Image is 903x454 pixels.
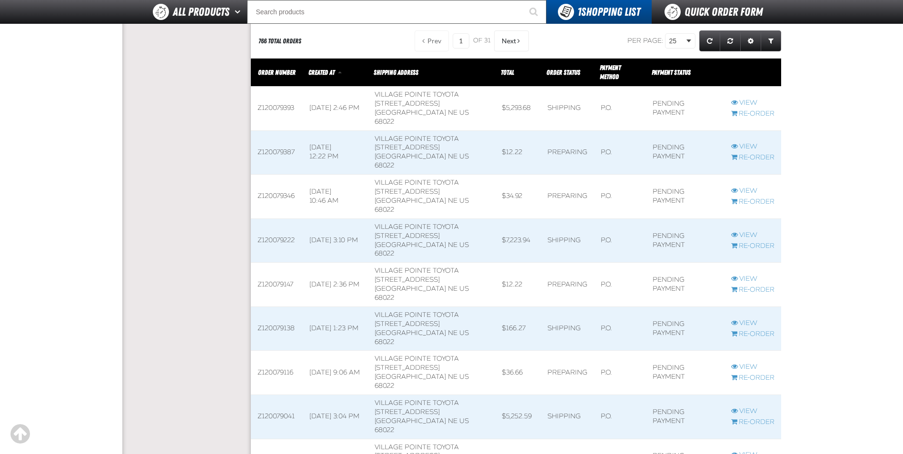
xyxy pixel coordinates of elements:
bdo: 68022 [375,161,394,169]
a: Re-Order Z120079222 order [731,242,774,251]
td: Pending payment [646,87,724,131]
span: Village Pointe Toyota [375,399,459,407]
a: View Z120079346 order [731,187,774,196]
td: Z120079116 [251,351,303,395]
td: $12.22 [495,130,541,175]
td: P.O. [594,175,646,219]
td: $12.22 [495,263,541,307]
span: Payment Status [652,69,691,76]
a: View Z120079116 order [731,363,774,372]
td: [DATE] 2:36 PM [303,263,368,307]
td: [DATE] 10:46 AM [303,175,368,219]
a: Order Number [258,69,296,76]
bdo: 68022 [375,382,394,390]
span: US [459,241,469,249]
span: NE [448,417,457,425]
span: [GEOGRAPHIC_DATA] [375,373,446,381]
span: [GEOGRAPHIC_DATA] [375,152,446,160]
span: US [459,417,469,425]
td: P.O. [594,351,646,395]
td: Pending payment [646,263,724,307]
span: [GEOGRAPHIC_DATA] [375,417,446,425]
a: Order Status [546,69,580,76]
td: Shipping [541,87,594,131]
a: Re-Order Z120079138 order [731,330,774,339]
td: [DATE] 2:46 PM [303,87,368,131]
td: Pending payment [646,395,724,439]
span: Village Pointe Toyota [375,355,459,363]
td: Z120079222 [251,218,303,263]
td: P.O. [594,218,646,263]
input: Current page number [453,33,469,49]
span: Village Pointe Toyota [375,311,459,319]
a: View Z120079222 order [731,231,774,240]
span: Shipping Address [374,69,418,76]
span: US [459,285,469,293]
span: Village Pointe Toyota [375,443,459,451]
a: Re-Order Z120079346 order [731,197,774,207]
td: P.O. [594,87,646,131]
a: Re-Order Z120079387 order [731,153,774,162]
span: Per page: [627,37,664,45]
td: P.O. [594,263,646,307]
a: View Z120079393 order [731,99,774,108]
a: Total [501,69,514,76]
span: [STREET_ADDRESS] [375,143,440,151]
span: [STREET_ADDRESS] [375,364,440,372]
a: Reset grid action [720,30,741,51]
a: View Z120079138 order [731,319,774,328]
span: [GEOGRAPHIC_DATA] [375,285,446,293]
td: Pending payment [646,351,724,395]
th: Row actions [724,59,781,87]
td: Preparing [541,263,594,307]
span: of 31 [473,37,490,45]
td: Preparing [541,351,594,395]
span: US [459,152,469,160]
span: [GEOGRAPHIC_DATA] [375,329,446,337]
span: All Products [173,3,229,20]
bdo: 68022 [375,294,394,302]
td: [DATE] 12:22 PM [303,130,368,175]
button: Next Page [494,30,529,51]
td: [DATE] 3:10 PM [303,218,368,263]
span: Payment Method [600,64,621,80]
span: NE [448,373,457,381]
span: NE [448,152,457,160]
bdo: 68022 [375,118,394,126]
td: Z120079387 [251,130,303,175]
td: Pending payment [646,130,724,175]
bdo: 68022 [375,426,394,434]
td: Preparing [541,130,594,175]
span: Village Pointe Toyota [375,178,459,187]
td: Shipping [541,218,594,263]
span: [STREET_ADDRESS] [375,320,440,328]
td: Z120079346 [251,175,303,219]
a: Re-Order Z120079147 order [731,286,774,295]
span: [STREET_ADDRESS] [375,188,440,196]
div: Scroll to the top [10,424,30,444]
span: [STREET_ADDRESS] [375,99,440,108]
td: $34.92 [495,175,541,219]
a: Re-Order Z120079041 order [731,418,774,427]
td: Pending payment [646,306,724,351]
strong: 1 [577,5,581,19]
a: View Z120079387 order [731,142,774,151]
td: [DATE] 1:23 PM [303,306,368,351]
td: P.O. [594,395,646,439]
td: [DATE] 9:06 AM [303,351,368,395]
span: [STREET_ADDRESS] [375,408,440,416]
td: P.O. [594,130,646,175]
div: 766 Total Orders [258,37,301,46]
span: Created At [308,69,335,76]
span: Village Pointe Toyota [375,90,459,99]
a: Created At [308,69,336,76]
span: NE [448,197,457,205]
td: Pending payment [646,218,724,263]
td: Z120079138 [251,306,303,351]
span: NE [448,241,457,249]
a: Re-Order Z120079116 order [731,374,774,383]
td: $166.27 [495,306,541,351]
span: US [459,373,469,381]
a: Expand or Collapse Grid Filters [761,30,781,51]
